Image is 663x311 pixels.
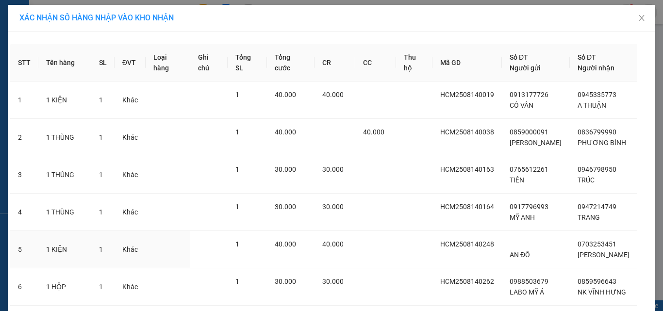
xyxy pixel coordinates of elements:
[115,268,146,306] td: Khác
[440,165,494,173] span: HCM2508140163
[440,91,494,98] span: HCM2508140019
[510,101,533,109] span: CÔ VÂN
[638,14,646,22] span: close
[99,208,103,216] span: 1
[510,213,535,221] span: MỸ ANH
[578,165,616,173] span: 0946798950
[578,203,616,211] span: 0947214749
[10,119,38,156] td: 2
[38,231,91,268] td: 1 KIỆN
[275,91,296,98] span: 40.000
[235,91,239,98] span: 1
[115,119,146,156] td: Khác
[510,278,548,285] span: 0988503679
[510,251,530,259] span: AN ĐÔ
[10,231,38,268] td: 5
[115,231,146,268] td: Khác
[146,44,190,82] th: Loại hàng
[190,44,228,82] th: Ghi chú
[99,133,103,141] span: 1
[235,128,239,136] span: 1
[91,44,115,82] th: SL
[363,128,384,136] span: 40.000
[99,246,103,253] span: 1
[115,44,146,82] th: ĐVT
[10,194,38,231] td: 4
[235,165,239,173] span: 1
[578,53,596,61] span: Số ĐT
[578,240,616,248] span: 0703253451
[315,44,355,82] th: CR
[322,278,344,285] span: 30.000
[510,53,528,61] span: Số ĐT
[440,203,494,211] span: HCM2508140164
[38,156,91,194] td: 1 THÙNG
[275,278,296,285] span: 30.000
[10,44,38,82] th: STT
[38,194,91,231] td: 1 THÙNG
[578,64,614,72] span: Người nhận
[10,268,38,306] td: 6
[628,5,655,32] button: Close
[440,128,494,136] span: HCM2508140038
[510,128,548,136] span: 0859000091
[322,240,344,248] span: 40.000
[275,203,296,211] span: 30.000
[235,240,239,248] span: 1
[396,44,432,82] th: Thu hộ
[322,165,344,173] span: 30.000
[510,64,541,72] span: Người gửi
[115,156,146,194] td: Khác
[510,165,548,173] span: 0765612261
[38,268,91,306] td: 1 HỘP
[510,288,544,296] span: LABO MỸ Á
[228,44,267,82] th: Tổng SL
[275,240,296,248] span: 40.000
[10,156,38,194] td: 3
[578,288,626,296] span: NK VĨNH HƯNG
[99,171,103,179] span: 1
[267,44,315,82] th: Tổng cước
[510,176,524,184] span: TIÊN
[578,176,595,184] span: TRÚC
[355,44,396,82] th: CC
[322,91,344,98] span: 40.000
[115,194,146,231] td: Khác
[275,165,296,173] span: 30.000
[235,278,239,285] span: 1
[578,278,616,285] span: 0859596643
[235,203,239,211] span: 1
[275,128,296,136] span: 40.000
[578,251,630,259] span: [PERSON_NAME]
[10,82,38,119] td: 1
[578,213,600,221] span: TRANG
[19,13,174,22] span: XÁC NHẬN SỐ HÀNG NHẬP VÀO KHO NHẬN
[38,44,91,82] th: Tên hàng
[510,91,548,98] span: 0913177726
[115,82,146,119] td: Khác
[510,139,562,147] span: [PERSON_NAME]
[38,119,91,156] td: 1 THÙNG
[578,101,606,109] span: A THUẬN
[578,91,616,98] span: 0945335773
[578,128,616,136] span: 0836799990
[578,139,626,147] span: PHƯƠNG BÌNH
[99,96,103,104] span: 1
[432,44,502,82] th: Mã GD
[99,283,103,291] span: 1
[38,82,91,119] td: 1 KIỆN
[510,203,548,211] span: 0917796993
[322,203,344,211] span: 30.000
[440,240,494,248] span: HCM2508140248
[440,278,494,285] span: HCM2508140262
